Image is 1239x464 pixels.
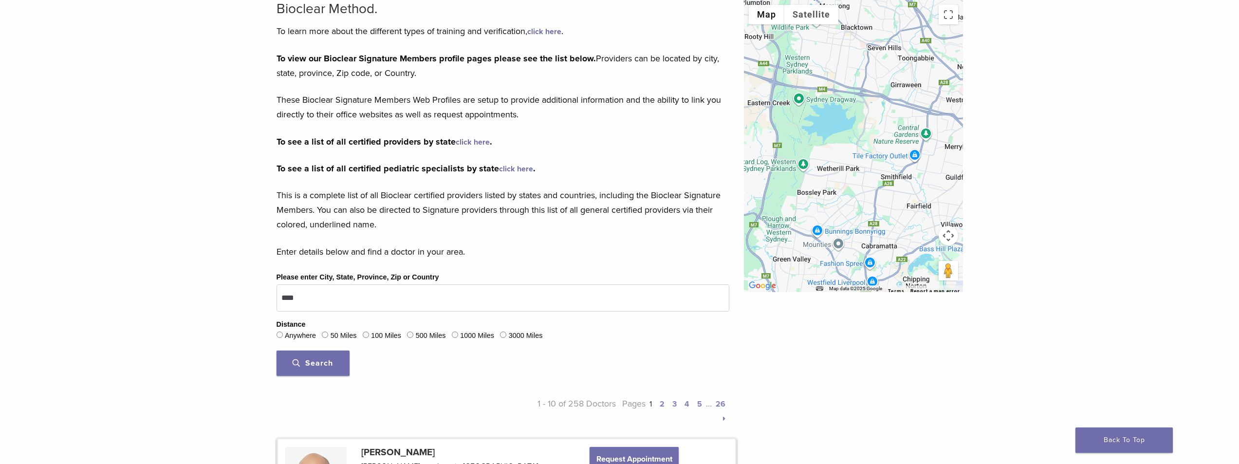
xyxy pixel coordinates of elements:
button: Map camera controls [939,226,958,245]
button: Show satellite imagery [784,5,838,24]
a: 5 [697,399,702,409]
a: 4 [684,399,689,409]
a: click here [527,27,561,37]
button: Drag Pegman onto the map to open Street View [939,261,958,280]
label: Anywhere [285,331,316,341]
label: 100 Miles [371,331,401,341]
button: Show street map [749,5,784,24]
label: Please enter City, State, Province, Zip or Country [277,272,439,283]
img: Google [746,279,778,292]
a: Open this area in Google Maps (opens a new window) [746,279,778,292]
button: Search [277,351,350,376]
legend: Distance [277,319,306,330]
span: … [706,398,712,409]
a: Report a map error [910,288,960,294]
button: Keyboard shortcuts [816,285,823,292]
label: 1000 Miles [460,331,494,341]
a: 1 [649,399,652,409]
button: Toggle fullscreen view [939,5,958,24]
a: 26 [716,399,725,409]
a: 2 [660,399,665,409]
strong: To view our Bioclear Signature Members profile pages please see the list below. [277,53,596,64]
p: Providers can be located by city, state, province, Zip code, or Country. [277,51,729,80]
strong: To see a list of all certified providers by state . [277,136,492,147]
span: Map data ©2025 Google [829,286,882,291]
label: 500 Miles [416,331,446,341]
p: Pages [616,396,729,426]
a: click here [499,164,533,174]
a: click here [456,137,490,147]
p: 1 - 10 of 258 Doctors [503,396,616,426]
a: Terms (opens in new tab) [888,288,905,294]
span: Search [293,358,333,368]
label: 50 Miles [331,331,357,341]
a: Back To Top [1075,427,1173,453]
label: 3000 Miles [509,331,543,341]
p: To learn more about the different types of training and verification, . [277,24,729,38]
p: This is a complete list of all Bioclear certified providers listed by states and countries, inclu... [277,188,729,232]
a: 3 [672,399,677,409]
p: These Bioclear Signature Members Web Profiles are setup to provide additional information and the... [277,93,729,122]
strong: To see a list of all certified pediatric specialists by state . [277,163,536,174]
p: Enter details below and find a doctor in your area. [277,244,729,259]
